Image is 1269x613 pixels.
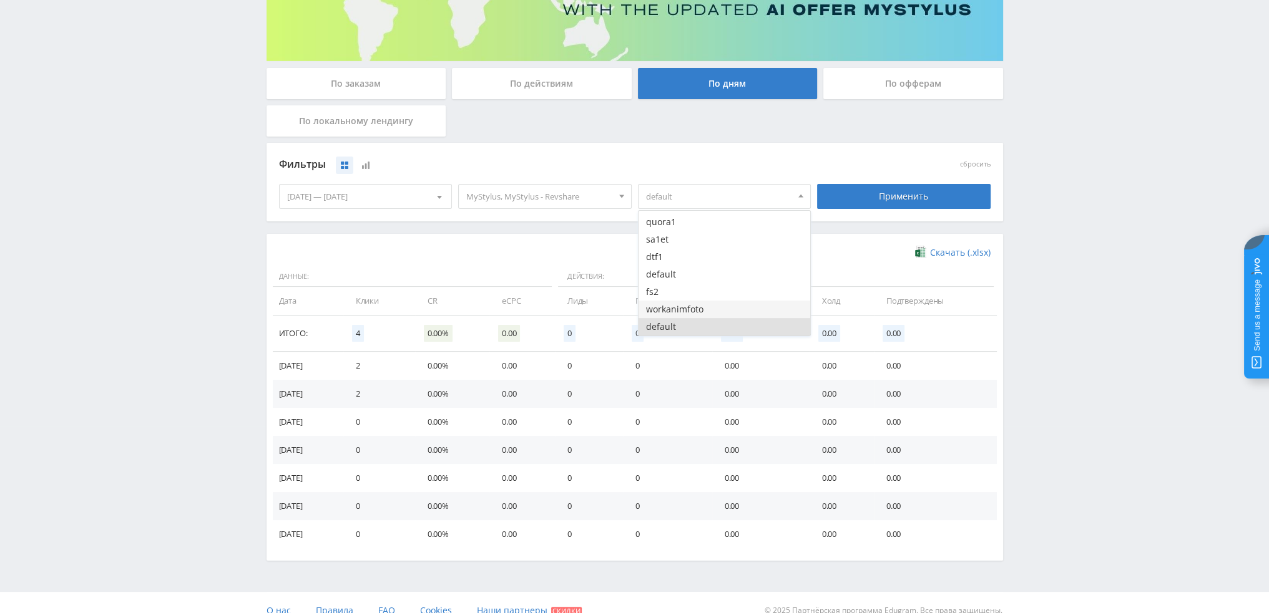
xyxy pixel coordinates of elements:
td: 0 [555,464,623,492]
td: 0 [555,380,623,408]
td: 0.00 [712,408,810,436]
button: quora1 [639,213,811,231]
td: [DATE] [273,492,343,520]
div: По действиям [452,68,632,99]
span: default [646,185,792,208]
td: 0.00 [810,464,874,492]
td: 0.00 [874,464,997,492]
td: Холд [810,287,874,315]
td: 0 [343,520,415,548]
td: 0 [343,464,415,492]
td: 0.00 [712,492,810,520]
td: 0.00 [810,380,874,408]
td: 0 [555,436,623,464]
td: 0.00 [810,436,874,464]
td: 0 [623,520,712,548]
td: 0.00 [874,520,997,548]
td: eCPC [489,287,555,315]
td: 0 [623,492,712,520]
td: 0.00% [415,436,489,464]
div: [DATE] — [DATE] [280,185,452,208]
span: 0.00% [424,325,453,342]
td: 0.00% [415,464,489,492]
td: 0.00 [810,408,874,436]
td: Лиды [555,287,623,315]
td: 0 [623,464,712,492]
td: [DATE] [273,408,343,436]
td: 0.00 [874,408,997,436]
td: [DATE] [273,520,343,548]
span: 0.00 [498,325,520,342]
td: 0 [555,520,623,548]
td: 0.00 [489,380,555,408]
div: По дням [638,68,818,99]
td: 0.00% [415,520,489,548]
td: 0.00 [489,520,555,548]
span: Данные: [273,266,552,287]
div: По локальному лендингу [267,105,446,137]
a: Скачать (.xlsx) [915,246,990,259]
td: [DATE] [273,352,343,380]
div: Фильтры [279,155,811,174]
button: default [639,266,811,283]
button: сбросить [960,160,991,168]
td: 2 [343,380,415,408]
button: fs2 [639,283,811,301]
span: 0 [632,325,644,342]
td: Продажи [623,287,712,315]
td: 0.00 [489,436,555,464]
td: 0 [555,352,623,380]
td: 0.00% [415,352,489,380]
td: 2 [343,352,415,380]
td: 0.00 [810,520,874,548]
span: 0.00 [818,325,840,342]
td: 0 [555,492,623,520]
td: 0.00 [712,436,810,464]
button: workanimfoto [639,301,811,318]
td: 0 [623,352,712,380]
td: 0 [343,436,415,464]
td: 0.00 [810,492,874,520]
img: xlsx [915,246,926,258]
td: 0.00 [489,464,555,492]
span: Скачать (.xlsx) [930,248,991,258]
td: [DATE] [273,380,343,408]
td: Дата [273,287,343,315]
span: 4 [352,325,364,342]
td: 0.00 [874,380,997,408]
td: 0.00 [712,520,810,548]
td: 0 [623,408,712,436]
td: 0 [623,436,712,464]
td: [DATE] [273,464,343,492]
div: По заказам [267,68,446,99]
td: 0 [623,380,712,408]
div: По офферам [823,68,1003,99]
td: 0.00 [489,492,555,520]
td: Итого: [273,316,343,352]
td: 0.00 [712,352,810,380]
span: 0 [564,325,576,342]
td: CR [415,287,489,315]
td: Клики [343,287,415,315]
td: 0.00% [415,408,489,436]
td: 0.00 [489,352,555,380]
td: 0.00 [874,436,997,464]
span: MyStylus, MyStylus - Revshare [466,185,612,208]
td: Подтверждены [874,287,997,315]
button: sa1et [639,231,811,248]
td: 0 [343,408,415,436]
div: Применить [817,184,991,209]
span: 0.00 [883,325,904,342]
button: dtf1 [639,248,811,266]
td: 0.00 [874,352,997,380]
td: 0.00 [712,380,810,408]
td: 0.00 [874,492,997,520]
td: 0.00% [415,492,489,520]
td: 0.00 [489,408,555,436]
td: 0.00% [415,380,489,408]
span: Действия: [558,266,709,287]
button: default [639,318,811,335]
td: 0.00 [712,464,810,492]
span: Финансы: [715,266,994,287]
td: 0.00 [810,352,874,380]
